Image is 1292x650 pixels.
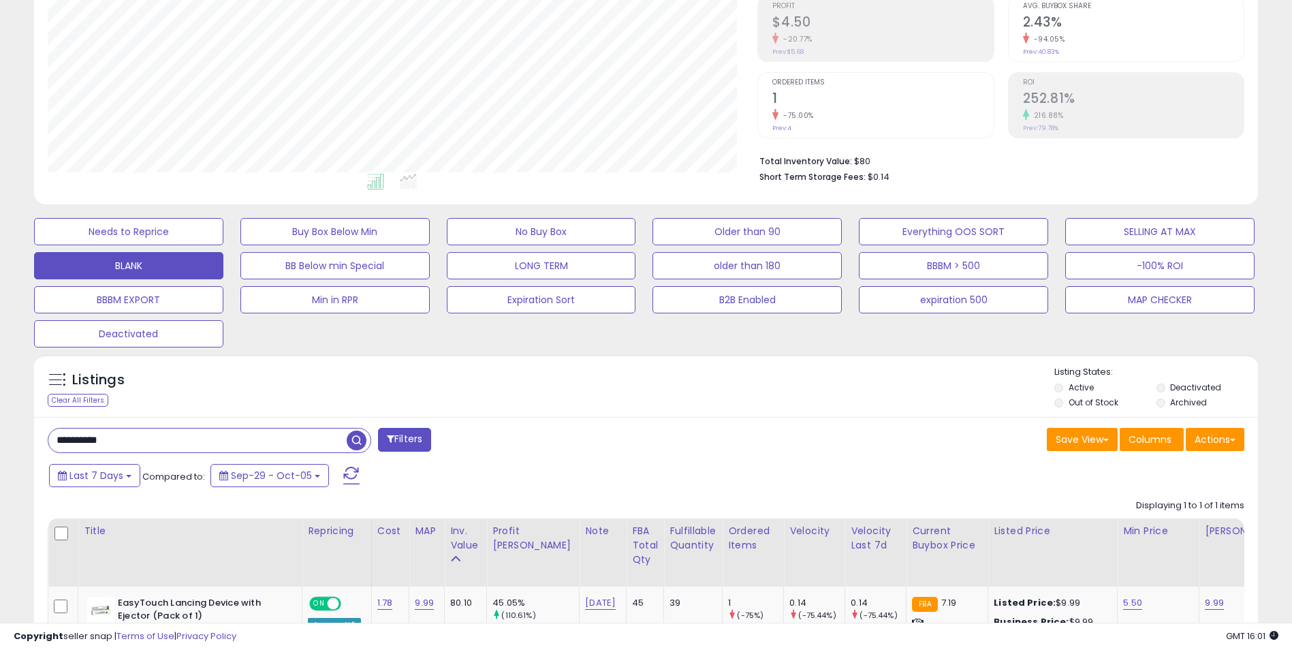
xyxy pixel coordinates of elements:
small: FBA [912,597,937,612]
small: Prev: 79.78% [1023,124,1058,132]
h5: Listings [72,371,125,390]
span: ON [311,598,328,610]
div: 0.14 [789,597,845,609]
a: Privacy Policy [176,630,236,643]
span: Columns [1129,433,1171,446]
button: Deactivated [34,320,223,347]
a: Terms of Use [116,630,174,643]
div: Velocity [789,524,839,538]
b: EasyTouch Lancing Device with Ejector (Pack of 1) [118,597,283,625]
div: Displaying 1 to 1 of 1 items [1136,499,1244,512]
button: Older than 90 [652,218,842,245]
div: Profit [PERSON_NAME] [492,524,573,553]
small: Prev: $5.68 [772,48,804,56]
div: 0.14 [851,597,906,609]
span: Sep-29 - Oct-05 [231,469,312,482]
div: 39 [669,597,712,609]
div: 45 [632,597,653,609]
div: Cost [377,524,404,538]
button: Save View [1047,428,1118,451]
label: Deactivated [1170,382,1221,393]
a: 9.99 [415,596,434,610]
button: -100% ROI [1065,252,1255,279]
span: ROI [1023,79,1244,87]
span: 2025-10-13 16:01 GMT [1226,630,1278,643]
div: Fulfillable Quantity [669,524,716,553]
button: BB Below min Special [240,252,430,279]
div: seller snap | | [14,630,236,643]
button: Sep-29 - Oct-05 [210,464,329,487]
a: 9.99 [1205,596,1224,610]
button: Last 7 Days [49,464,140,487]
span: Last 7 Days [69,469,123,482]
img: 31xQKQTaD3L._SL40_.jpg [87,597,114,624]
div: 45.05% [492,597,579,609]
button: Columns [1120,428,1184,451]
span: Avg. Buybox Share [1023,3,1244,10]
b: Total Inventory Value: [759,155,852,167]
div: Current Buybox Price [912,524,982,553]
div: Listed Price [994,524,1112,538]
h2: $4.50 [772,14,993,33]
div: Title [84,524,296,538]
button: Min in RPR [240,286,430,313]
a: 5.50 [1123,596,1142,610]
button: Needs to Reprice [34,218,223,245]
div: Clear All Filters [48,394,108,407]
h2: 1 [772,91,993,109]
button: BBBM EXPORT [34,286,223,313]
b: Listed Price: [994,596,1056,609]
small: -75.00% [778,110,814,121]
button: BBBM > 500 [859,252,1048,279]
div: 80.10 [450,597,476,609]
h2: 2.43% [1023,14,1244,33]
div: $9.99 [994,597,1107,609]
div: Velocity Last 7d [851,524,900,553]
div: FBA Total Qty [632,524,658,567]
strong: Copyright [14,630,63,643]
button: Actions [1186,428,1244,451]
button: Buy Box Below Min [240,218,430,245]
small: Prev: 4 [772,124,791,132]
span: OFF [339,598,361,610]
li: $80 [759,152,1234,168]
small: 216.88% [1029,110,1064,121]
button: SELLING AT MAX [1065,218,1255,245]
div: 1 [728,597,783,609]
a: 1.78 [377,596,393,610]
button: No Buy Box [447,218,636,245]
span: Compared to: [142,470,205,483]
p: Listing States: [1054,366,1258,379]
a: [DATE] [585,596,616,610]
div: [PERSON_NAME] [1205,524,1286,538]
button: LONG TERM [447,252,636,279]
div: Min Price [1123,524,1193,538]
button: Filters [378,428,431,452]
label: Archived [1170,397,1207,408]
div: Inv. value [450,524,481,553]
span: Ordered Items [772,79,993,87]
h2: 252.81% [1023,91,1244,109]
div: Repricing [308,524,366,538]
button: B2B Enabled [652,286,842,313]
div: MAP [415,524,439,538]
button: older than 180 [652,252,842,279]
span: 7.19 [941,596,957,609]
span: $0.14 [868,170,889,183]
span: Profit [772,3,993,10]
button: expiration 500 [859,286,1048,313]
small: Prev: 40.83% [1023,48,1059,56]
div: Note [585,524,620,538]
label: Active [1069,382,1094,393]
button: Expiration Sort [447,286,636,313]
div: Ordered Items [728,524,778,553]
small: -94.05% [1029,34,1065,44]
small: -20.77% [778,34,813,44]
b: Short Term Storage Fees: [759,171,866,183]
button: BLANK [34,252,223,279]
button: Everything OOS SORT [859,218,1048,245]
label: Out of Stock [1069,397,1118,408]
button: MAP CHECKER [1065,286,1255,313]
